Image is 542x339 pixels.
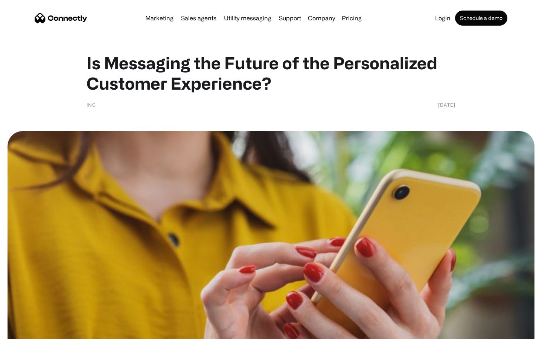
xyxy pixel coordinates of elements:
[142,15,177,21] a: Marketing
[35,12,87,24] a: home
[87,53,455,93] h1: Is Messaging the Future of the Personalized Customer Experience?
[8,326,45,336] aside: Language selected: English
[221,15,274,21] a: Utility messaging
[339,15,365,21] a: Pricing
[15,326,45,336] ul: Language list
[308,13,335,23] div: Company
[438,101,455,108] div: [DATE]
[276,15,304,21] a: Support
[306,13,337,23] div: Company
[178,15,219,21] a: Sales agents
[455,11,507,26] a: Schedule a demo
[432,15,454,21] a: Login
[87,101,96,108] div: Inc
